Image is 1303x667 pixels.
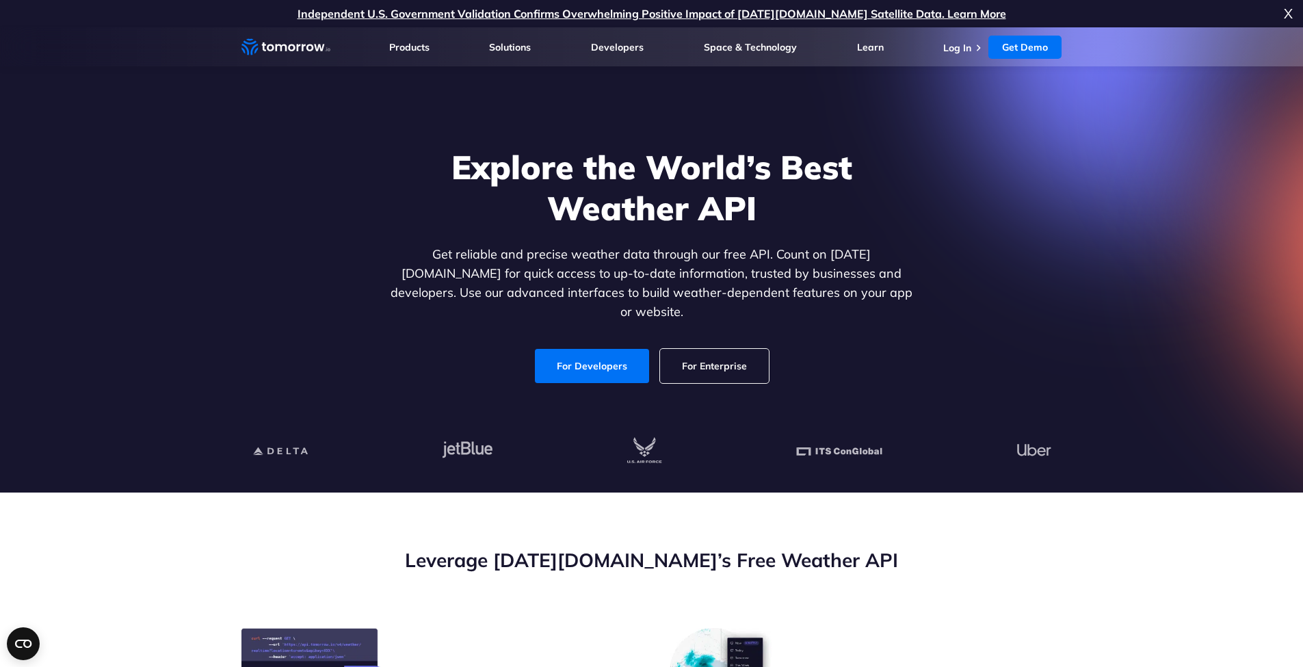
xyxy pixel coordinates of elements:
[591,41,644,53] a: Developers
[489,41,531,53] a: Solutions
[535,349,649,383] a: For Developers
[298,7,1006,21] a: Independent U.S. Government Validation Confirms Overwhelming Positive Impact of [DATE][DOMAIN_NAM...
[241,37,330,57] a: Home link
[389,41,430,53] a: Products
[7,627,40,660] button: Open CMP widget
[241,547,1062,573] h2: Leverage [DATE][DOMAIN_NAME]’s Free Weather API
[943,42,971,54] a: Log In
[660,349,769,383] a: For Enterprise
[388,146,916,228] h1: Explore the World’s Best Weather API
[704,41,797,53] a: Space & Technology
[857,41,884,53] a: Learn
[388,245,916,322] p: Get reliable and precise weather data through our free API. Count on [DATE][DOMAIN_NAME] for quic...
[988,36,1062,59] a: Get Demo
